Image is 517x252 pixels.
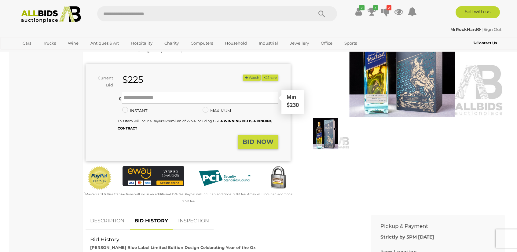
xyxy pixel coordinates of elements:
a: Charity [160,38,183,48]
strong: 1d 4h 5m [121,46,147,53]
a: Trucks [39,38,60,48]
a: INSPECTION [174,212,214,230]
a: [GEOGRAPHIC_DATA] [19,48,70,58]
a: DESCRIPTION [86,212,129,230]
button: Search [306,6,337,21]
span: ( ) [147,48,182,53]
strong: [PERSON_NAME] Blue Label Limited Edition Design Celebrating Year of the Ox [90,245,256,250]
strong: BID NOW [243,138,273,145]
i: 3 [373,5,378,10]
img: eWAY Payment Gateway [123,166,184,186]
a: Antiques & Art [86,38,123,48]
img: Secured by Rapid SSL [266,166,291,190]
img: PCI DSS compliant [194,166,255,190]
h2: Pickup & Payment [380,223,486,229]
b: Contact Us [474,41,497,45]
a: Jewellery [286,38,313,48]
a: Contact Us [474,40,498,46]
span: | [482,27,483,32]
i: ✔ [359,5,365,10]
a: ✔ [354,6,363,17]
a: Cars [19,38,35,48]
a: Household [221,38,251,48]
strong: MrRockHard [450,27,481,32]
li: Watch this item [243,75,261,81]
a: BID HISTORY [130,212,173,230]
a: Sell with us [456,6,500,18]
div: Current Bid [86,75,118,89]
button: Watch [243,75,261,81]
img: Allbids.com.au [18,6,84,23]
a: Industrial [255,38,282,48]
h2: Bid History [90,237,358,243]
a: 3 [367,6,376,17]
div: Min $230 [282,93,303,113]
i: 2 [387,5,391,10]
small: This Item will incur a Buyer's Premium of 22.5% including GST. [118,119,272,130]
button: BID NOW [238,135,278,149]
strong: $225 [122,74,143,85]
a: Hospitality [127,38,156,48]
img: Official PayPal Seal [87,166,112,190]
span: [DATE] 6:40 PM [148,47,181,53]
a: 2 [381,6,390,17]
label: INSTANT [122,107,147,114]
b: A WINNING BID IS A BINDING CONTRACT [118,119,272,130]
a: Sign Out [484,27,501,32]
label: MAXIMUM [203,107,231,114]
a: Sports [340,38,361,48]
a: MrRockHard [450,27,482,32]
button: Share [262,75,278,81]
a: Wine [64,38,82,48]
img: Johnnie Walker Blue Label Limited Edition Design Celebrating Year of the Ox [301,118,350,149]
a: Computers [187,38,217,48]
b: Strictly by 5PM [DATE] [380,234,434,240]
small: Mastercard & Visa transactions will incur an additional 1.9% fee. Paypal will incur an additional... [84,192,293,203]
a: Office [317,38,336,48]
